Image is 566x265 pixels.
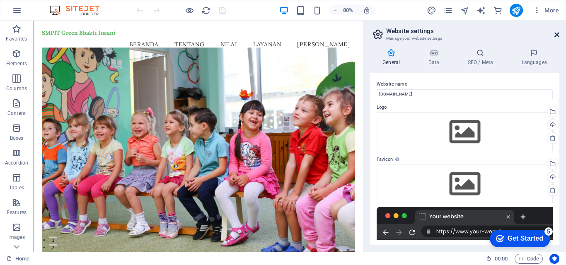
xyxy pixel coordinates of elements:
[460,6,469,15] i: Navigator
[443,5,453,15] button: pages
[486,254,508,264] h6: Session time
[416,49,455,66] h4: Data
[501,255,502,262] span: :
[6,85,27,92] p: Columns
[427,6,436,15] i: Design (Ctrl+Alt+Y)
[201,6,211,15] i: Reload page
[477,6,486,15] i: AI Writer
[5,160,28,166] p: Accordion
[386,27,559,35] h2: Website settings
[427,5,437,15] button: design
[24,9,60,17] div: Get Started
[493,5,503,15] button: commerce
[6,60,27,67] p: Elements
[495,254,508,264] span: 00 00
[530,4,562,17] button: More
[7,254,29,264] a: Click to cancel selection. Double-click to open Pages
[7,209,27,216] p: Features
[329,5,358,15] button: 80%
[201,5,211,15] button: reload
[443,6,453,15] i: Pages (Ctrl+Alt+S)
[515,254,543,264] button: Code
[6,36,27,42] p: Favorites
[377,112,553,151] div: Select files from the file manager, stock photos, or upload file(s)
[511,6,521,15] i: Publish
[48,5,110,15] img: Editor Logo
[477,5,486,15] button: text_generator
[341,5,355,15] h6: 80%
[61,2,70,10] div: 5
[370,49,416,66] h4: General
[518,254,539,264] span: Code
[377,103,553,112] label: Logo
[363,7,370,14] i: On resize automatically adjust zoom level to fit chosen device.
[549,254,559,264] button: Usercentrics
[455,49,509,66] h4: SEO / Meta
[377,155,553,165] label: Favicon
[377,243,553,253] label: Preview Image (Open Graph)
[377,89,553,99] input: Name...
[510,4,523,17] button: publish
[184,5,194,15] button: Click here to leave preview mode and continue editing
[460,5,470,15] button: navigator
[377,165,553,203] div: Select files from the file manager, stock photos, or upload file(s)
[509,49,559,66] h4: Languages
[7,4,67,21] div: Get Started 5 items remaining, 0% complete
[533,6,559,14] span: More
[10,135,24,141] p: Boxes
[8,234,25,241] p: Images
[386,35,543,42] h3: Manage your website settings
[7,110,26,117] p: Content
[493,6,503,15] i: Commerce
[9,184,24,191] p: Tables
[377,79,553,89] label: Website name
